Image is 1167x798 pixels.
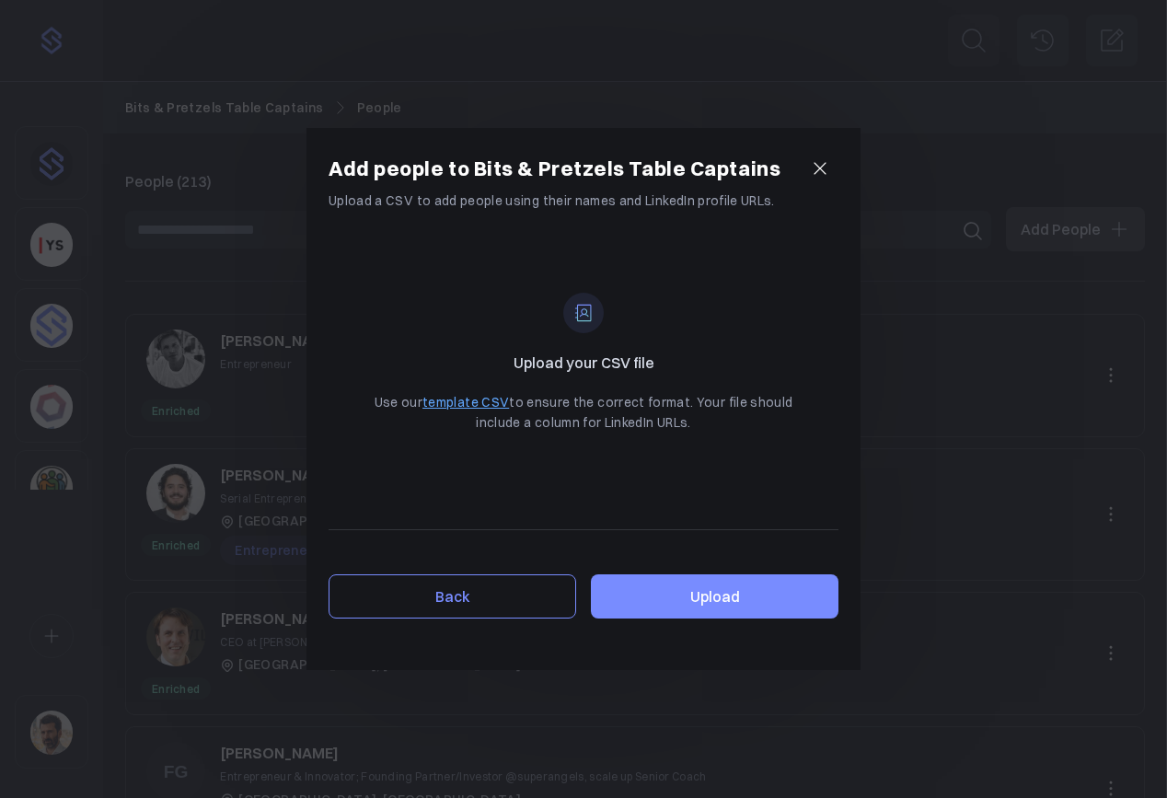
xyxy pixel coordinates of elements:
[329,574,576,619] button: Back
[422,394,509,411] a: template CSV
[514,352,654,374] p: Upload your CSV file
[329,191,838,211] p: Upload a CSV to add people using their names and LinkedIn profile URLs.
[329,153,780,185] h1: Add people to Bits & Pretzels Table Captains
[365,392,802,434] p: Use our to ensure the correct format. Your file should include a column for LinkedIn URLs.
